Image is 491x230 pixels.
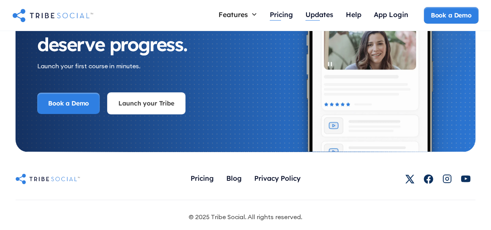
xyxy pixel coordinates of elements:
[191,174,214,182] div: Pricing
[254,174,300,182] div: Privacy Policy
[424,7,479,23] a: Book a Demo
[340,7,368,24] a: Help
[212,7,264,22] div: Features
[37,61,161,71] p: Launch your first course in minutes.
[226,174,242,182] div: Blog
[374,10,408,19] div: App Login
[248,171,307,187] a: Privacy Policy
[189,213,302,221] div: © 2025 Tribe Social. All rights reserved.
[12,7,93,23] a: home
[37,93,100,114] a: Book a Demo
[184,171,220,187] a: Pricing
[220,171,248,187] a: Blog
[264,7,299,24] a: Pricing
[346,10,361,19] div: Help
[305,10,333,19] div: Updates
[107,92,185,114] a: Launch your Tribe
[16,173,86,185] a: Untitled UI logotext
[16,173,80,185] img: Untitled UI logotext
[368,7,415,24] a: App Login
[270,10,293,19] div: Pricing
[219,10,248,19] div: Features
[299,7,340,24] a: Updates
